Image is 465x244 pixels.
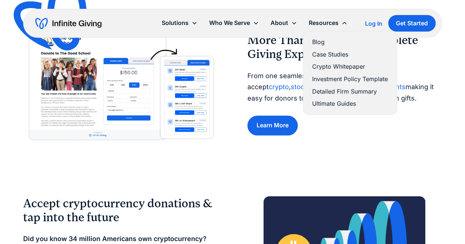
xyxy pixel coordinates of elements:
[312,74,388,84] a: Investment Policy Template
[247,33,442,62] h2: More Than Crypto—A Complete Giving Experience
[156,15,203,31] div: Solutions
[312,87,388,96] a: Detailed Firm Summary
[312,99,388,109] a: Ultimate Guides
[365,21,382,26] div: Log In
[23,197,218,225] h2: Accept cryptocurrency donations & tap into the future
[365,19,382,28] a: Log In
[312,37,388,47] a: Blog
[247,116,298,135] a: Learn More
[312,62,388,72] a: Crypto Whitepaper
[271,18,288,28] div: About
[247,70,442,104] p: From one seamless donation page, you can accept , , , and making it easy for donors to give both ...
[303,15,353,31] div: Resources
[291,83,312,91] a: stocks
[265,15,303,31] div: About
[209,18,250,28] div: Who We Serve
[23,235,207,243] strong: Did you know 34 million Americans own cryptocurrency?
[23,23,218,145] img: A screenshot of Infinite Giving’s all-inclusive donation page, where you can accept stock donatio...
[162,18,189,28] div: Solutions
[203,15,265,31] div: Who We Serve
[309,18,339,28] div: Resources
[388,15,436,32] a: Get Started
[269,83,289,91] a: crypto
[35,18,101,29] a: home
[312,50,388,59] a: Case Studies
[303,31,397,115] nav: Resources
